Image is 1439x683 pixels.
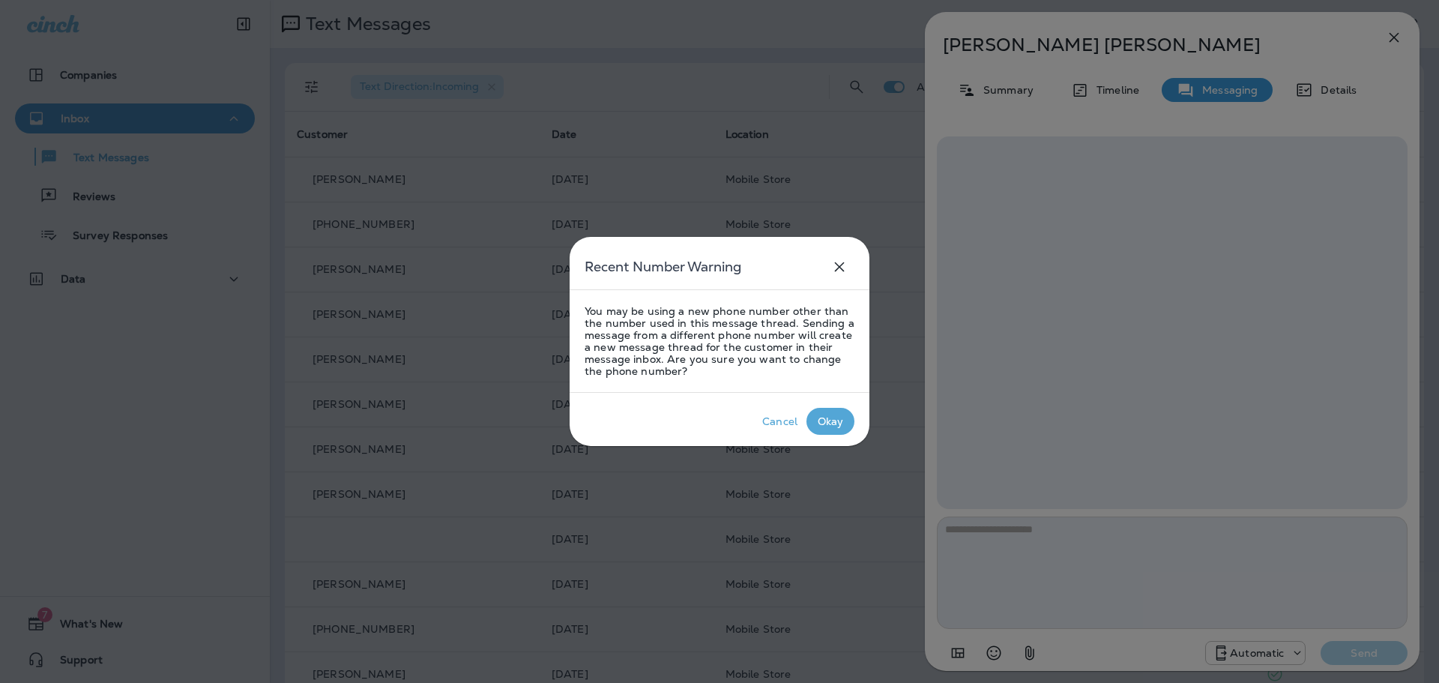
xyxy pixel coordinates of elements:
[585,255,741,279] h5: Recent Number Warning
[753,408,806,435] button: Cancel
[824,252,854,282] button: close
[762,415,797,427] div: Cancel
[585,305,854,377] p: You may be using a new phone number other than the number used in this message thread. Sending a ...
[818,415,844,427] div: Okay
[806,408,854,435] button: Okay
